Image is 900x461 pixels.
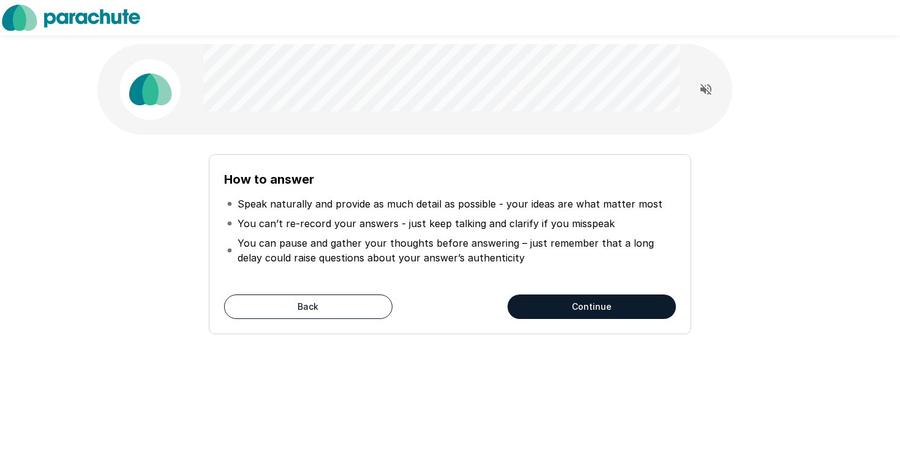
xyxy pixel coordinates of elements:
[224,172,314,187] b: How to answer
[238,197,662,211] p: Speak naturally and provide as much detail as possible - your ideas are what matter most
[238,216,615,231] p: You can’t re-record your answers - just keep talking and clarify if you misspeak
[238,236,673,265] p: You can pause and gather your thoughts before answering – just remember that a long delay could r...
[694,77,718,102] button: Read questions aloud
[119,59,181,120] img: parachute_avatar.png
[508,294,676,319] button: Continue
[224,294,392,319] button: Back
